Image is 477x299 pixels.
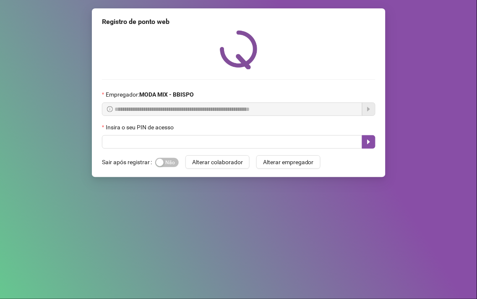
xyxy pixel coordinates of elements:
[263,157,314,167] span: Alterar empregador
[185,155,250,169] button: Alterar colaborador
[102,123,179,132] label: Insira o seu PIN de acesso
[139,91,194,98] strong: MODA MIX - BBISPO
[102,17,375,27] div: Registro de ponto web
[192,157,243,167] span: Alterar colaborador
[106,90,194,99] span: Empregador :
[102,155,155,169] label: Sair após registrar
[256,155,321,169] button: Alterar empregador
[107,106,113,112] span: info-circle
[220,30,258,69] img: QRPoint
[365,139,372,145] span: caret-right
